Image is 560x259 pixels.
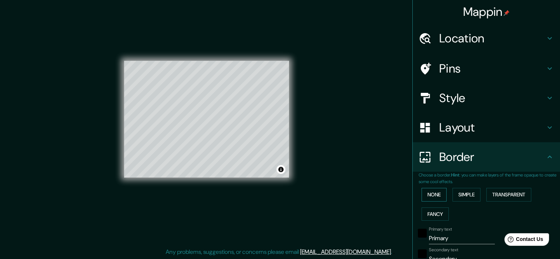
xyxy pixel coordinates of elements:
[277,165,285,174] button: Toggle attribution
[504,10,510,16] img: pin-icon.png
[422,188,447,202] button: None
[439,150,545,164] h4: Border
[439,61,545,76] h4: Pins
[418,229,427,238] button: black
[451,172,459,178] b: Hint
[166,248,392,256] p: Any problems, suggestions, or concerns please email .
[429,226,452,232] label: Primary text
[429,247,458,253] label: Secondary text
[413,24,560,53] div: Location
[439,91,545,105] h4: Style
[413,142,560,172] div: Border
[413,113,560,142] div: Layout
[393,248,395,256] div: .
[413,54,560,83] div: Pins
[439,31,545,46] h4: Location
[300,248,391,256] a: [EMAIL_ADDRESS][DOMAIN_NAME]
[422,207,449,221] button: Fancy
[463,4,510,19] h4: Mappin
[392,248,393,256] div: .
[452,188,480,202] button: Simple
[494,230,552,251] iframe: Help widget launcher
[439,120,545,135] h4: Layout
[413,83,560,113] div: Style
[418,249,427,258] button: black
[486,188,531,202] button: Transparent
[419,172,560,185] p: Choose a border. : you can make layers of the frame opaque to create some cool effects.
